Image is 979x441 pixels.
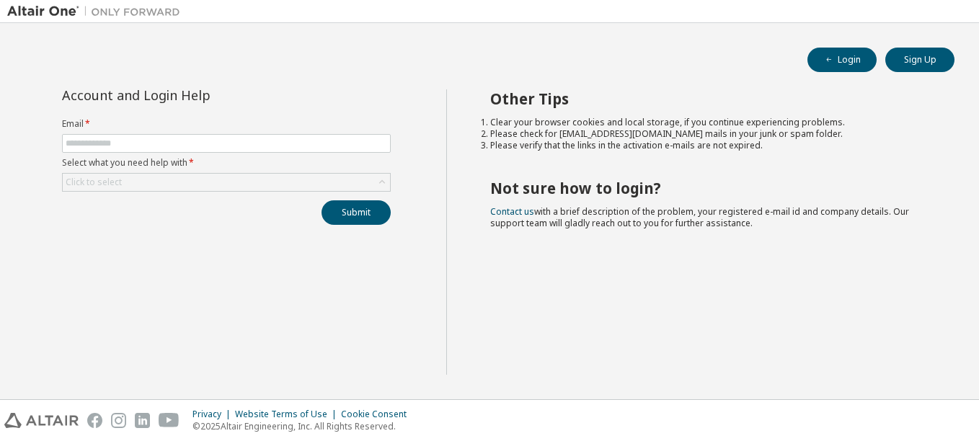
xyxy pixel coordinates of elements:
[235,409,341,420] div: Website Terms of Use
[66,177,122,188] div: Click to select
[62,118,391,130] label: Email
[4,413,79,428] img: altair_logo.svg
[341,409,415,420] div: Cookie Consent
[885,48,954,72] button: Sign Up
[62,157,391,169] label: Select what you need help with
[490,117,929,128] li: Clear your browser cookies and local storage, if you continue experiencing problems.
[490,128,929,140] li: Please check for [EMAIL_ADDRESS][DOMAIN_NAME] mails in your junk or spam folder.
[490,140,929,151] li: Please verify that the links in the activation e-mails are not expired.
[490,205,909,229] span: with a brief description of the problem, your registered e-mail id and company details. Our suppo...
[7,4,187,19] img: Altair One
[490,205,534,218] a: Contact us
[62,89,325,101] div: Account and Login Help
[192,420,415,432] p: © 2025 Altair Engineering, Inc. All Rights Reserved.
[807,48,877,72] button: Login
[490,89,929,108] h2: Other Tips
[490,179,929,197] h2: Not sure how to login?
[63,174,390,191] div: Click to select
[111,413,126,428] img: instagram.svg
[322,200,391,225] button: Submit
[159,413,180,428] img: youtube.svg
[87,413,102,428] img: facebook.svg
[135,413,150,428] img: linkedin.svg
[192,409,235,420] div: Privacy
